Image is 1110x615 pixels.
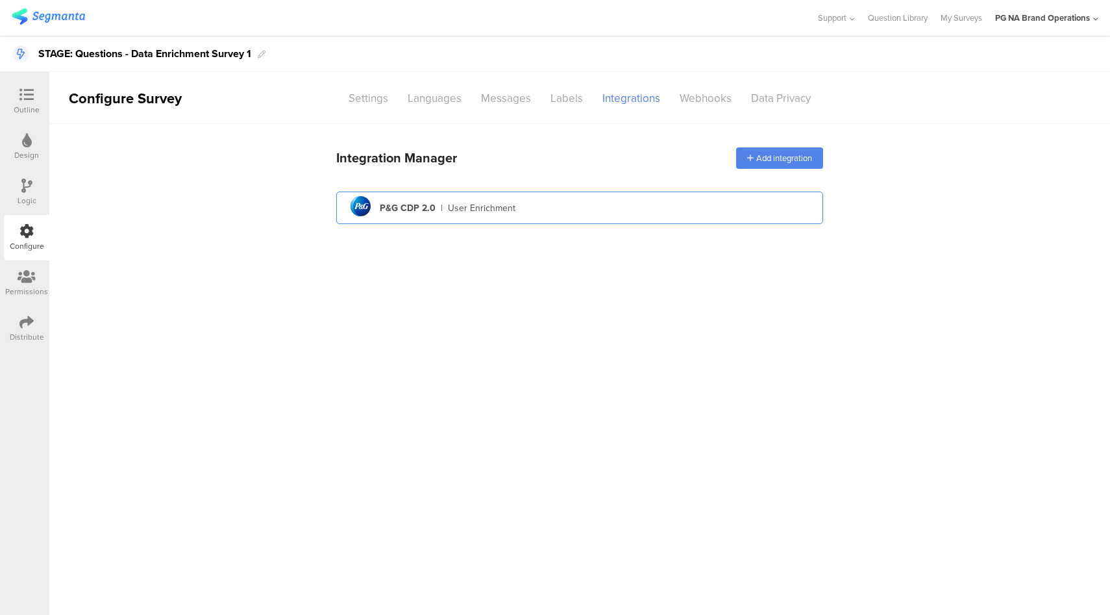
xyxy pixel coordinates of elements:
[14,104,40,116] div: Outline
[818,12,846,24] span: Support
[398,87,471,110] div: Languages
[448,201,515,215] div: User Enrichment
[18,195,36,207] div: Logic
[10,331,44,343] div: Distribute
[14,149,39,161] div: Design
[12,8,85,25] img: segmanta logo
[38,44,251,64] div: STAGE: Questions - Data Enrichment Survey 1
[380,201,436,215] div: P&G CDP 2.0
[736,147,823,169] div: Add integration
[339,87,398,110] div: Settings
[741,87,820,110] div: Data Privacy
[541,87,593,110] div: Labels
[10,240,44,252] div: Configure
[5,286,48,297] div: Permissions
[995,12,1090,24] div: PG NA Brand Operations
[49,88,199,109] div: Configure Survey
[593,87,670,110] div: Integrations
[336,148,457,168] div: Integration Manager
[670,87,741,110] div: Webhooks
[441,201,443,215] div: |
[12,45,29,62] i: This is a Data Enrichment Survey.
[471,87,541,110] div: Messages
